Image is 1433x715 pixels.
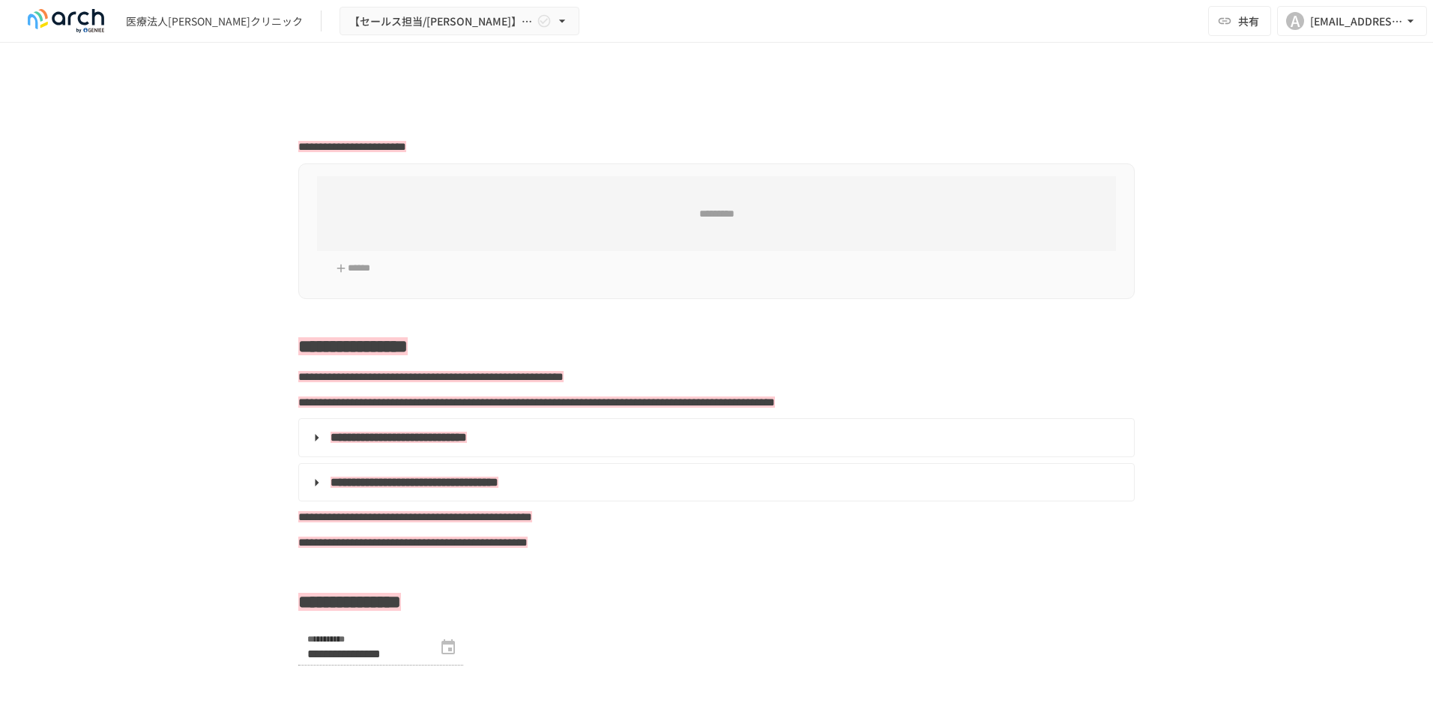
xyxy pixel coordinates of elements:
img: logo-default@2x-9cf2c760.svg [18,9,114,33]
div: A [1286,12,1304,30]
button: 共有 [1208,6,1271,36]
div: [EMAIL_ADDRESS][PERSON_NAME][DOMAIN_NAME] [1310,12,1403,31]
button: 【セールス担当/[PERSON_NAME]】医療法人[PERSON_NAME]クリニック様_初期設定サポート [340,7,579,36]
button: A[EMAIL_ADDRESS][PERSON_NAME][DOMAIN_NAME] [1277,6,1427,36]
span: 共有 [1238,13,1259,29]
span: 【セールス担当/[PERSON_NAME]】医療法人[PERSON_NAME]クリニック様_初期設定サポート [349,12,534,31]
div: 医療法人[PERSON_NAME]クリニック [126,13,303,29]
